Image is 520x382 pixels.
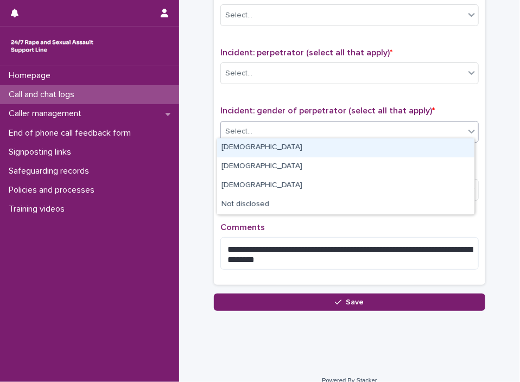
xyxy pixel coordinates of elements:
[4,71,59,81] p: Homepage
[4,204,73,214] p: Training videos
[225,68,252,79] div: Select...
[225,126,252,137] div: Select...
[217,138,474,157] div: Male
[4,90,83,100] p: Call and chat logs
[217,157,474,176] div: Female
[217,176,474,195] div: Non-binary
[217,195,474,214] div: Not disclosed
[214,294,485,311] button: Save
[220,48,392,57] span: Incident: perpetrator (select all that apply)
[220,106,435,115] span: Incident: gender of perpetrator (select all that apply)
[225,10,252,21] div: Select...
[4,147,80,157] p: Signposting links
[4,109,90,119] p: Caller management
[9,35,96,57] img: rhQMoQhaT3yELyF149Cw
[4,185,103,195] p: Policies and processes
[4,128,139,138] p: End of phone call feedback form
[4,166,98,176] p: Safeguarding records
[220,223,265,232] span: Comments
[346,298,364,306] span: Save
